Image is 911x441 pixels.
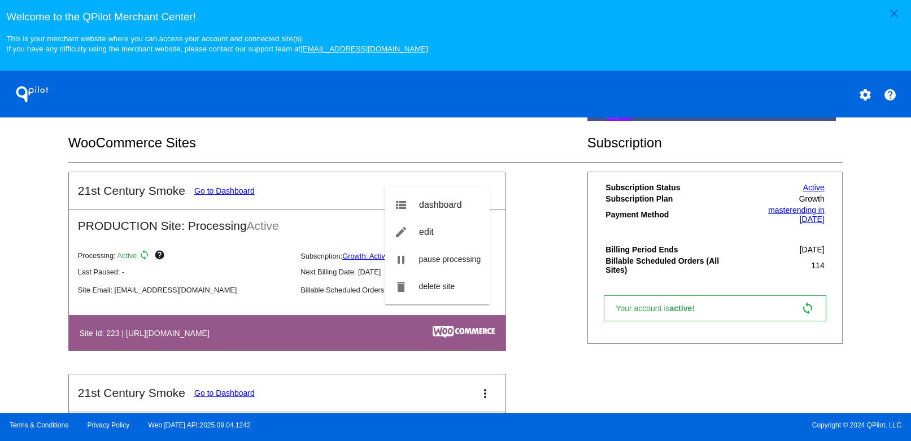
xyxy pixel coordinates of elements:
mat-icon: view_list [394,198,407,212]
span: delete site [419,282,455,291]
span: dashboard [419,200,462,209]
span: pause processing [419,255,481,264]
mat-icon: edit [394,225,407,239]
span: edit [419,227,434,237]
mat-icon: pause [394,253,407,267]
mat-icon: delete [394,280,407,294]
